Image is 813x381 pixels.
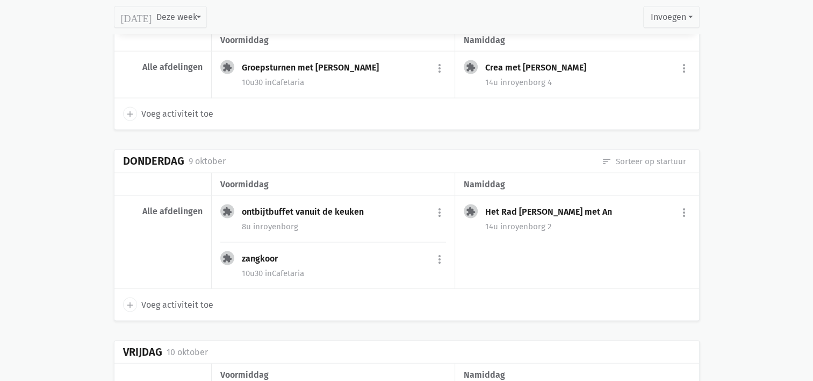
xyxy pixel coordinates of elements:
span: in [265,269,272,278]
div: Alle afdelingen [123,62,203,73]
span: 8u [242,222,251,231]
div: zangkoor [242,253,286,264]
i: add [125,300,135,310]
span: 14u [485,222,498,231]
span: in [253,222,260,231]
span: in [500,77,507,87]
div: Het Rad [PERSON_NAME] met An [485,207,621,217]
button: Invoegen [643,6,699,28]
i: extension [222,62,232,72]
span: Voeg activiteit toe [141,298,213,312]
div: Crea met [PERSON_NAME] [485,62,595,73]
i: sort [602,157,611,166]
div: Alle afdelingen [123,206,203,217]
button: Deze week [114,6,207,28]
span: royenborg 4 [500,77,552,87]
i: add [125,109,135,119]
div: Groepsturnen met [PERSON_NAME] [242,62,387,73]
i: extension [466,62,476,72]
span: in [265,77,272,87]
span: royenborg 2 [500,222,551,231]
i: extension [466,207,476,216]
span: Cafetaria [265,77,304,87]
span: 10u30 [242,77,263,87]
span: 10u30 [242,269,263,278]
div: voormiddag [220,33,446,47]
i: [DATE] [121,12,152,22]
div: 10 oktober [167,345,208,359]
span: in [500,222,507,231]
i: extension [222,207,232,216]
div: namiddag [464,33,690,47]
div: 9 oktober [189,154,226,168]
span: 14u [485,77,498,87]
div: namiddag [464,178,690,192]
i: extension [222,253,232,263]
span: Voeg activiteit toe [141,107,213,121]
a: add Voeg activiteit toe [123,107,213,121]
a: Sorteer op startuur [602,156,686,167]
span: Cafetaria [265,269,304,278]
div: voormiddag [220,178,446,192]
div: Vrijdag [123,346,162,358]
div: Donderdag [123,155,184,167]
div: ontbijtbuffet vanuit de keuken [242,207,372,217]
span: royenborg [253,222,298,231]
a: add Voeg activiteit toe [123,298,213,312]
